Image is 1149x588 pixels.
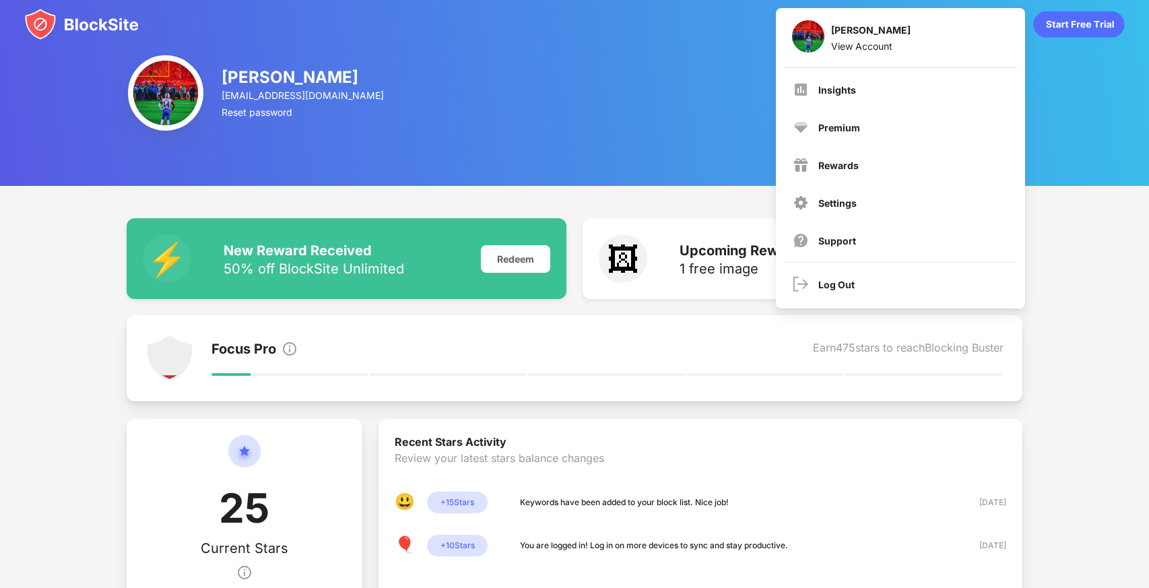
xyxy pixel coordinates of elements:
[427,492,488,513] div: + 15 Stars
[219,484,269,540] div: 25
[818,235,856,247] div: Support
[201,540,288,556] div: Current Stars
[680,242,801,259] div: Upcoming Reward
[793,119,809,135] img: premium.svg
[818,84,856,96] div: Insights
[818,160,859,171] div: Rewards
[211,341,276,360] div: Focus Pro
[792,20,824,53] img: ACg8ocIWZOaqi_eaiWN1Yrb0ArGWUBGLsj0nkWBB47Ntca0U4e8SH9c=s96-c
[520,539,788,552] div: You are logged in! Log in on more devices to sync and stay productive.
[1033,11,1125,38] div: animation
[128,55,203,131] img: ACg8ocIWZOaqi_eaiWN1Yrb0ArGWUBGLsj0nkWBB47Ntca0U4e8SH9c=s96-c
[24,8,139,40] img: blocksite-icon.svg
[599,234,647,283] div: 🖼
[793,157,809,173] img: menu-rewards.svg
[813,341,1004,360] div: Earn 475 stars to reach Blocking Buster
[224,262,404,275] div: 50% off BlockSite Unlimited
[395,535,416,556] div: 🎈
[143,234,191,283] div: ⚡️
[818,197,857,209] div: Settings
[481,245,550,273] div: Redeem
[228,435,261,484] img: circle-star.svg
[793,195,809,211] img: menu-settings.svg
[222,106,386,118] div: Reset password
[958,496,1006,509] div: [DATE]
[1047,20,1114,28] g: Start Free Trial
[222,67,386,87] div: [PERSON_NAME]
[818,122,860,133] div: Premium
[520,496,729,509] div: Keywords have been added to your block list. Nice job!
[395,435,1006,451] div: Recent Stars Activity
[793,81,809,98] img: menu-insights.svg
[831,40,911,52] div: View Account
[958,539,1006,552] div: [DATE]
[793,276,809,292] img: logout.svg
[818,279,855,290] div: Log Out
[427,535,488,556] div: + 10 Stars
[395,492,416,513] div: 😃
[831,24,911,40] div: [PERSON_NAME]
[793,232,809,249] img: support.svg
[680,262,801,275] div: 1 free image
[224,242,404,259] div: New Reward Received
[222,90,386,101] div: [EMAIL_ADDRESS][DOMAIN_NAME]
[145,334,194,383] img: points-level-1.svg
[395,451,1006,492] div: Review your latest stars balance changes
[282,341,298,357] img: info.svg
